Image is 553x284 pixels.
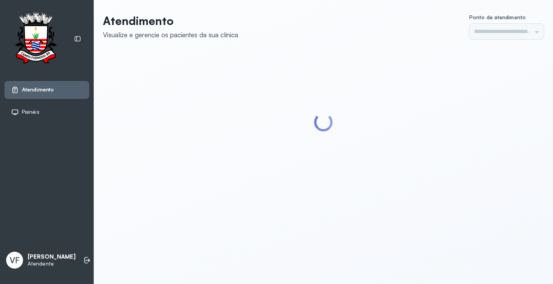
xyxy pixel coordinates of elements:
[8,12,63,66] img: Logotipo do estabelecimento
[469,14,526,20] span: Ponto de atendimento
[10,255,20,265] span: VF
[11,86,83,94] a: Atendimento
[28,253,76,261] p: [PERSON_NAME]
[28,261,76,267] p: Atendente
[22,109,40,115] span: Painéis
[103,14,238,28] p: Atendimento
[22,86,54,93] span: Atendimento
[103,31,238,39] div: Visualize e gerencie os pacientes da sua clínica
